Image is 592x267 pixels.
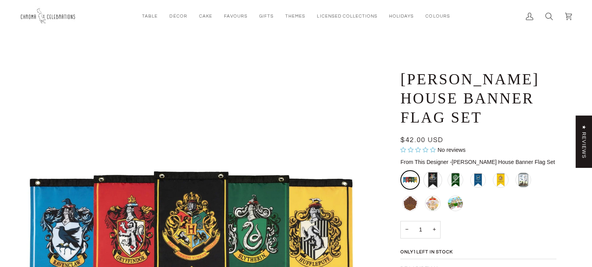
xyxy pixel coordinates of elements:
[437,147,466,153] span: No reviews
[400,159,448,165] span: From This Designer
[317,13,377,20] span: Licensed Collections
[400,170,420,190] li: Harry Potter House Banner Flag Set
[400,221,413,239] button: Decrease quantity
[169,13,187,20] span: Décor
[450,159,452,165] span: -
[428,221,441,239] button: Increase quantity
[400,250,456,255] span: Only left in stock
[446,194,465,213] li: Hogwarts Puffy Sticker Playset
[20,6,78,27] img: Chroma Celebrations
[425,13,450,20] span: Colours
[400,194,420,213] li: Harry Potter Butterbeer Label Decals
[468,170,488,190] li: Ravenclaw House Banner - Large
[423,170,443,190] li: Hogwarts Banner - Large
[400,137,443,144] span: $42.00 USD
[491,170,510,190] li: Hufflepuff House Banner - Large
[450,159,555,165] span: [PERSON_NAME] House Banner Flag Set
[576,116,592,168] div: Click to open Judge.me floating reviews tab
[224,13,247,20] span: Favours
[514,170,533,190] li: Hogwarts Castle Window Clings
[199,13,212,20] span: Cake
[446,170,465,190] li: Slytherin House Banner - Large - Sold Out
[423,194,443,213] li: Harry Potter Potions Label Decals
[389,13,414,20] span: Holidays
[285,13,305,20] span: Themes
[400,70,551,127] h1: [PERSON_NAME] House Banner Flag Set
[400,221,441,239] input: Quantity
[142,13,158,20] span: Table
[259,13,274,20] span: Gifts
[413,250,416,254] span: 1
